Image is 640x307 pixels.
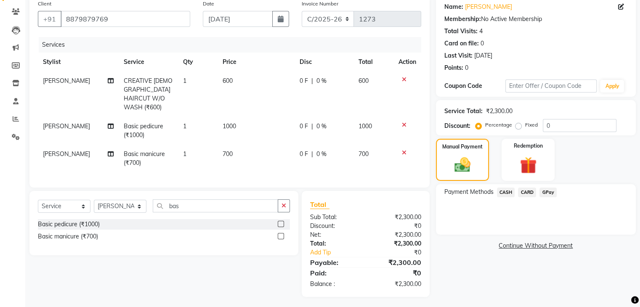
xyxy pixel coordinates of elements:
[38,220,100,229] div: Basic pedicure (₹1000)
[444,51,473,60] div: Last Visit:
[218,53,295,71] th: Price
[539,188,557,197] span: GPay
[465,3,512,11] a: [PERSON_NAME]
[183,122,186,130] span: 1
[474,51,492,60] div: [DATE]
[304,268,366,278] div: Paid:
[366,213,428,222] div: ₹2,300.00
[311,122,313,131] span: |
[38,53,119,71] th: Stylist
[600,80,624,93] button: Apply
[183,150,186,158] span: 1
[444,15,627,24] div: No Active Membership
[38,232,98,241] div: Basic manicure (₹700)
[366,257,428,267] div: ₹2,300.00
[444,15,481,24] div: Membership:
[444,107,483,116] div: Service Total:
[393,53,421,71] th: Action
[518,188,536,197] span: CARD
[479,27,483,36] div: 4
[38,11,61,27] button: +91
[300,77,308,85] span: 0 F
[124,77,173,111] span: CREATIVE [DEMOGRAPHIC_DATA] HAIRCUT W/O WASH (₹600)
[43,77,90,85] span: [PERSON_NAME]
[316,122,327,131] span: 0 %
[39,37,428,53] div: Services
[316,150,327,159] span: 0 %
[124,150,165,167] span: Basic manicure (₹700)
[43,150,90,158] span: [PERSON_NAME]
[485,121,512,129] label: Percentage
[366,280,428,288] div: ₹2,300.00
[304,222,366,230] div: Discount:
[310,200,329,209] span: Total
[124,122,163,139] span: Basic pedicure (₹1000)
[304,239,366,248] div: Total:
[300,122,308,131] span: 0 F
[304,248,376,257] a: Add Tip
[300,150,308,159] span: 0 F
[295,53,353,71] th: Disc
[183,77,186,85] span: 1
[515,155,542,176] img: _gift.svg
[223,122,236,130] span: 1000
[444,3,463,11] div: Name:
[223,77,233,85] span: 600
[304,213,366,222] div: Sub Total:
[311,150,313,159] span: |
[449,156,475,174] img: _cash.svg
[359,122,372,130] span: 1000
[311,77,313,85] span: |
[497,188,515,197] span: CASH
[444,188,494,196] span: Payment Methods
[465,64,468,72] div: 0
[61,11,190,27] input: Search by Name/Mobile/Email/Code
[444,27,478,36] div: Total Visits:
[442,143,483,151] label: Manual Payment
[514,142,543,150] label: Redemption
[119,53,178,71] th: Service
[444,82,505,90] div: Coupon Code
[43,122,90,130] span: [PERSON_NAME]
[505,79,597,93] input: Enter Offer / Coupon Code
[223,150,233,158] span: 700
[366,268,428,278] div: ₹0
[525,121,538,129] label: Fixed
[153,199,278,212] input: Search or Scan
[178,53,218,71] th: Qty
[444,122,470,130] div: Discount:
[353,53,393,71] th: Total
[486,107,513,116] div: ₹2,300.00
[444,64,463,72] div: Points:
[366,222,428,230] div: ₹0
[359,150,369,158] span: 700
[444,39,479,48] div: Card on file:
[316,77,327,85] span: 0 %
[376,248,427,257] div: ₹0
[481,39,484,48] div: 0
[304,257,366,267] div: Payable:
[304,230,366,239] div: Net:
[304,280,366,288] div: Balance :
[359,77,369,85] span: 600
[366,230,428,239] div: ₹2,300.00
[366,239,428,248] div: ₹2,300.00
[438,241,634,250] a: Continue Without Payment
